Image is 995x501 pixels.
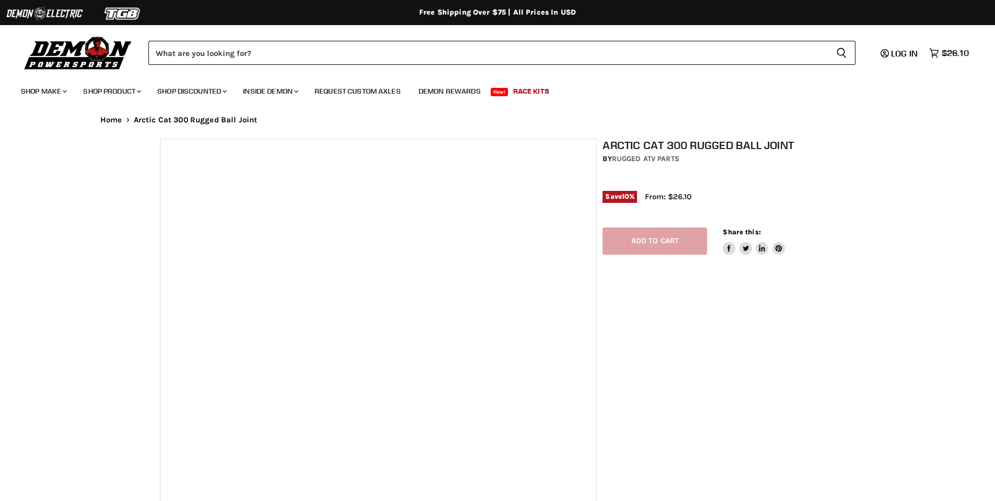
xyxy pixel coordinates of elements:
img: Demon Powersports [21,34,135,71]
a: Shop Discounted [149,81,233,102]
a: Demon Rewards [411,81,489,102]
a: Log in [876,49,924,58]
a: Shop Make [13,81,73,102]
img: Demon Electric Logo 2 [5,4,84,24]
a: Race Kits [505,81,557,102]
div: by [603,153,841,165]
span: Share this: [723,228,760,236]
button: Search [828,41,855,65]
a: Inside Demon [235,81,305,102]
span: New! [491,88,508,96]
span: From: $26.10 [645,192,691,201]
a: Rugged ATV Parts [612,154,679,163]
aside: Share this: [723,227,785,255]
img: TGB Logo 2 [84,4,162,24]
input: Search [148,41,828,65]
a: Request Custom Axles [307,81,409,102]
form: Product [148,41,855,65]
ul: Main menu [13,76,966,102]
nav: Breadcrumbs [79,116,916,124]
a: $26.10 [924,45,974,61]
span: 10 [622,192,629,200]
span: Arctic Cat 300 Rugged Ball Joint [134,116,258,124]
span: Log in [891,48,918,59]
a: Home [100,116,122,124]
span: $26.10 [942,48,969,58]
a: Shop Product [75,81,147,102]
h1: Arctic Cat 300 Rugged Ball Joint [603,139,841,152]
div: Free Shipping Over $75 | All Prices In USD [79,8,916,17]
span: Save % [603,191,637,202]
